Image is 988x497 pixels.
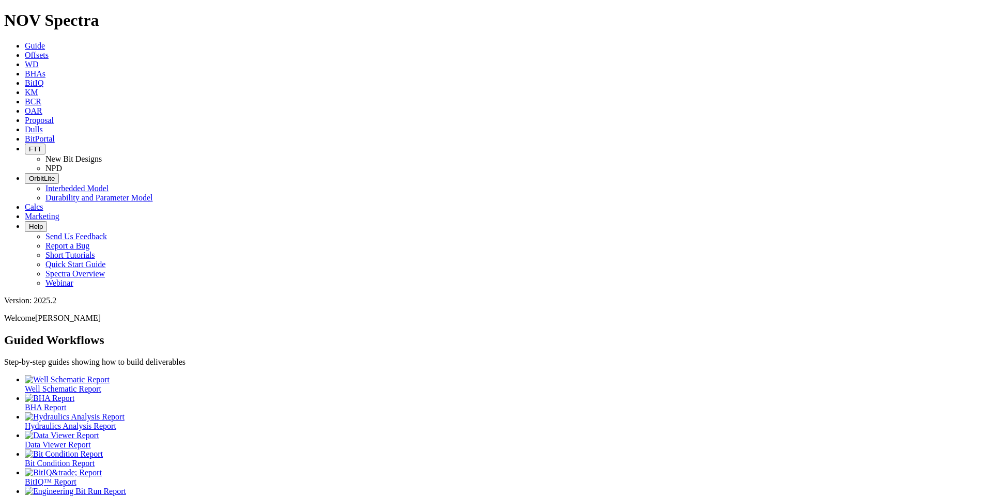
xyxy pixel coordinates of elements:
a: Quick Start Guide [45,260,105,269]
img: BHA Report [25,394,74,403]
a: Dulls [25,125,43,134]
span: BHA Report [25,403,66,412]
a: BCR [25,97,41,106]
div: Version: 2025.2 [4,296,984,305]
a: Hydraulics Analysis Report Hydraulics Analysis Report [25,412,984,430]
a: Report a Bug [45,241,89,250]
button: Help [25,221,47,232]
a: Well Schematic Report Well Schematic Report [25,375,984,393]
h2: Guided Workflows [4,333,984,347]
button: FTT [25,144,45,154]
a: KM [25,88,38,97]
a: Send Us Feedback [45,232,107,241]
p: Welcome [4,314,984,323]
a: NPD [45,164,62,173]
a: BHA Report BHA Report [25,394,984,412]
img: Engineering Bit Run Report [25,487,126,496]
a: Marketing [25,212,59,221]
span: Data Viewer Report [25,440,91,449]
a: Offsets [25,51,49,59]
a: BitIQ&trade; Report BitIQ™ Report [25,468,984,486]
a: Guide [25,41,45,50]
a: Proposal [25,116,54,125]
img: Well Schematic Report [25,375,110,384]
span: Bit Condition Report [25,459,95,468]
a: Data Viewer Report Data Viewer Report [25,431,984,449]
a: Spectra Overview [45,269,105,278]
span: BitIQ™ Report [25,477,76,486]
span: Well Schematic Report [25,384,101,393]
img: BitIQ&trade; Report [25,468,102,477]
a: BHAs [25,69,45,78]
a: Webinar [45,278,73,287]
a: BitIQ [25,79,43,87]
span: FTT [29,145,41,153]
img: Bit Condition Report [25,449,103,459]
h1: NOV Spectra [4,11,984,30]
a: New Bit Designs [45,154,102,163]
p: Step-by-step guides showing how to build deliverables [4,358,984,367]
img: Data Viewer Report [25,431,99,440]
button: OrbitLite [25,173,59,184]
a: Bit Condition Report Bit Condition Report [25,449,984,468]
a: Calcs [25,203,43,211]
span: OrbitLite [29,175,55,182]
a: Durability and Parameter Model [45,193,153,202]
a: BitPortal [25,134,55,143]
span: Help [29,223,43,230]
a: Interbedded Model [45,184,109,193]
span: [PERSON_NAME] [35,314,101,322]
img: Hydraulics Analysis Report [25,412,125,422]
span: Hydraulics Analysis Report [25,422,116,430]
a: WD [25,60,39,69]
a: OAR [25,106,42,115]
a: Short Tutorials [45,251,95,259]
